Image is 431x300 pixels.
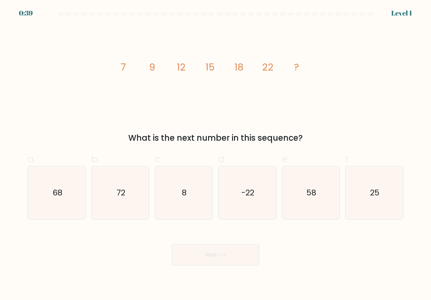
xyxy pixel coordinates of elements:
text: 72 [117,187,125,198]
text: 8 [182,187,187,198]
text: 68 [52,187,62,198]
div: 0:39 [19,8,33,18]
span: c. [155,153,162,166]
span: d. [218,153,226,166]
tspan: 12 [177,60,186,74]
span: a. [28,153,36,166]
tspan: 15 [205,60,214,74]
tspan: 22 [262,60,273,74]
span: f. [345,153,350,166]
text: -22 [241,187,254,198]
div: What is the next number in this sequence? [32,132,399,144]
tspan: 9 [149,60,155,74]
span: b. [91,153,99,166]
text: 58 [306,187,316,198]
tspan: 18 [234,60,243,74]
button: Next [172,244,259,266]
div: Level 1 [391,8,412,18]
text: 25 [370,187,379,198]
tspan: ? [294,60,299,74]
tspan: 7 [121,60,126,74]
span: e. [282,153,289,166]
